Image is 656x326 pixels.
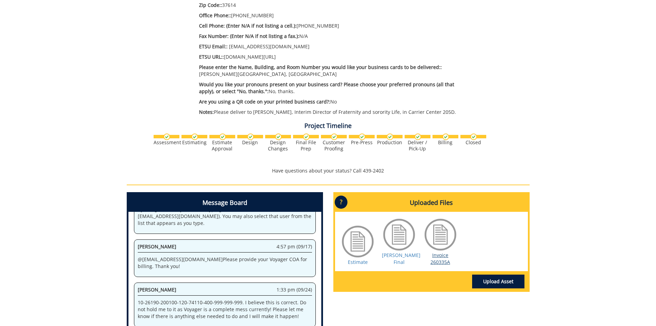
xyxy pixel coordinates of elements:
[199,22,469,29] p: [PHONE_NUMBER]
[303,134,310,140] img: checkmark
[321,139,347,152] div: Customer Proofing
[349,139,375,146] div: Pre-Press
[247,134,254,140] img: checkmark
[377,139,403,146] div: Production
[382,252,420,265] a: [PERSON_NAME] Final
[275,134,282,140] img: checkmark
[199,12,231,19] span: Office Phone::
[199,98,469,105] p: No
[138,243,176,250] span: [PERSON_NAME]
[470,134,477,140] img: checkmark
[199,81,454,95] span: Would you like your pronouns present on your business card? Please choose your preferred pronouns...
[335,196,347,209] p: ?
[359,134,365,140] img: checkmark
[219,134,226,140] img: checkmark
[199,43,228,50] span: ETSU Email::
[127,167,530,174] p: Have questions about your status? Call 439-2402
[164,134,170,140] img: checkmark
[199,33,299,39] span: Fax Number: (Enter N/A if not listing a fax.):
[138,286,176,293] span: [PERSON_NAME]
[348,259,368,265] a: Estimate
[331,134,337,140] img: checkmark
[277,286,312,293] span: 1:33 pm (09/24)
[127,122,530,129] h4: Project Timeline
[199,2,222,8] span: Zip Code::
[405,139,430,152] div: Deliver / Pick-Up
[199,33,469,40] p: N/A
[460,139,486,146] div: Closed
[181,139,207,146] div: Estimating
[199,12,469,19] p: [PHONE_NUMBER]
[335,194,528,212] h4: Uploaded Files
[128,194,321,212] h4: Message Board
[199,64,469,78] p: [PERSON_NAME][GEOGRAPHIC_DATA], [GEOGRAPHIC_DATA]
[199,43,469,50] p: [EMAIL_ADDRESS][DOMAIN_NAME]
[265,139,291,152] div: Design Changes
[138,256,312,270] p: @ [EMAIL_ADDRESS][DOMAIN_NAME] Please provide your Voyager COA for billing. Thank you!
[199,109,214,115] span: Notes:
[199,22,296,29] span: Cell Phone: (Enter N/A if not listing a cell.):
[191,134,198,140] img: checkmark
[442,134,449,140] img: checkmark
[209,139,235,152] div: Estimate Approval
[387,134,393,140] img: checkmark
[199,81,469,95] p: No, thanks.
[199,2,469,9] p: 37614
[433,139,458,146] div: Billing
[472,275,524,288] a: Upload Asset
[277,243,312,250] span: 4:57 pm (09/17)
[430,252,450,265] a: Invoice 260335A
[154,139,179,146] div: Assessment
[199,64,442,70] span: Please enter the Name, Building, and Room Number you would like your business cards to be deliver...
[237,139,263,146] div: Design
[199,53,224,60] span: ETSU URL::
[138,299,312,320] p: 10-26190-200100-120-74110-400-999-999-999. I believe this is correct. Do not hold me to it as Voy...
[293,139,319,152] div: Final File Prep
[199,53,469,60] p: [DOMAIN_NAME][URL]
[415,134,421,140] img: checkmark
[199,98,330,105] span: Are you using a QR code on your printed business card?:
[199,109,469,116] p: Please deliver to [PERSON_NAME], Interim Director of Fraternity and sorority Life, in Carrier Cen...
